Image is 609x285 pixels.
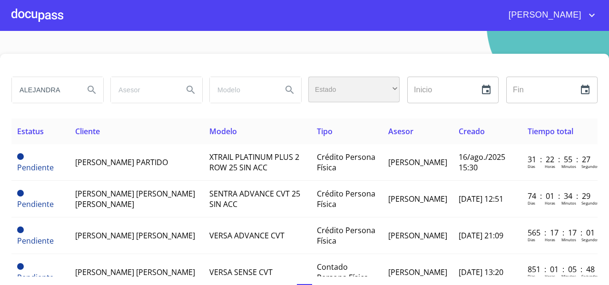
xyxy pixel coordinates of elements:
p: Horas [545,237,555,242]
span: Pendiente [17,190,24,197]
p: 565 : 17 : 17 : 01 [528,227,592,238]
p: Dias [528,200,535,206]
button: Search [80,79,103,101]
span: [PERSON_NAME] [PERSON_NAME] [PERSON_NAME] [75,188,195,209]
span: Crédito Persona Física [317,225,375,246]
button: Search [278,79,301,101]
span: Cliente [75,126,100,137]
p: Segundos [581,274,599,279]
span: Pendiente [17,162,54,173]
p: 851 : 01 : 05 : 48 [528,264,592,275]
p: Minutos [561,274,576,279]
p: Dias [528,164,535,169]
p: Minutos [561,200,576,206]
span: Crédito Persona Física [317,188,375,209]
input: search [111,77,176,103]
p: Segundos [581,164,599,169]
span: [DATE] 12:51 [459,194,503,204]
div: ​ [308,77,400,102]
span: [PERSON_NAME] [PERSON_NAME] [75,230,195,241]
span: Modelo [209,126,237,137]
p: Dias [528,237,535,242]
span: VERSA SENSE CVT [209,267,273,277]
input: search [12,77,77,103]
p: Minutos [561,237,576,242]
span: Tiempo total [528,126,573,137]
p: 74 : 01 : 34 : 29 [528,191,592,201]
span: Asesor [388,126,413,137]
span: VERSA ADVANCE CVT [209,230,285,241]
span: XTRAIL PLATINUM PLUS 2 ROW 25 SIN ACC [209,152,299,173]
span: [DATE] 13:20 [459,267,503,277]
span: [PERSON_NAME] PARTIDO [75,157,168,167]
span: Contado Persona Física [317,262,368,283]
p: Horas [545,274,555,279]
p: 31 : 22 : 55 : 27 [528,154,592,165]
span: 16/ago./2025 15:30 [459,152,505,173]
span: Tipo [317,126,333,137]
span: [PERSON_NAME] [501,8,586,23]
span: [DATE] 21:09 [459,230,503,241]
span: Creado [459,126,485,137]
button: account of current user [501,8,598,23]
span: Pendiente [17,263,24,270]
span: Pendiente [17,226,24,233]
span: Crédito Persona Física [317,152,375,173]
span: Pendiente [17,199,54,209]
span: Estatus [17,126,44,137]
p: Horas [545,164,555,169]
span: Pendiente [17,153,24,160]
p: Minutos [561,164,576,169]
p: Segundos [581,237,599,242]
button: Search [179,79,202,101]
span: Pendiente [17,272,54,283]
span: SENTRA ADVANCE CVT 25 SIN ACC [209,188,300,209]
p: Segundos [581,200,599,206]
span: [PERSON_NAME] [388,230,447,241]
p: Dias [528,274,535,279]
span: [PERSON_NAME] [388,157,447,167]
span: [PERSON_NAME] [388,267,447,277]
span: [PERSON_NAME] [PERSON_NAME] [75,267,195,277]
input: search [210,77,275,103]
span: [PERSON_NAME] [388,194,447,204]
span: Pendiente [17,236,54,246]
p: Horas [545,200,555,206]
